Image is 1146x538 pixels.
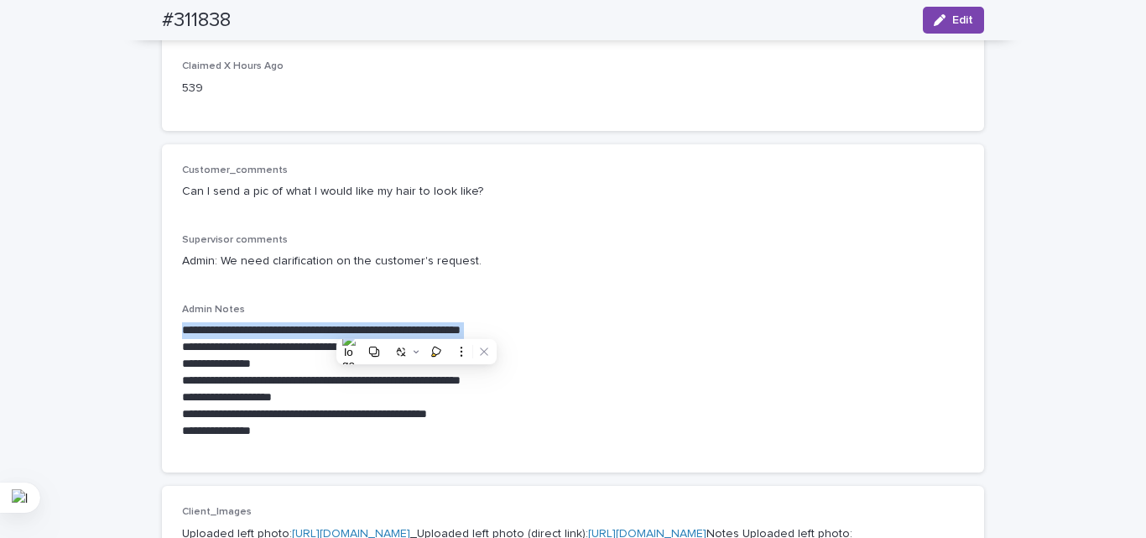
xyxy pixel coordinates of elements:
h2: #311838 [162,8,231,33]
span: Client_Images [182,507,252,517]
span: Admin Notes [182,305,245,315]
p: Admin: We need clarification on the customer's request. [182,253,964,270]
p: Can I send a pic of what I would like my hair to look like? [182,183,964,201]
button: Edit [923,7,984,34]
span: Claimed X Hours Ago [182,61,284,71]
span: Supervisor comments [182,235,288,245]
span: Customer_comments [182,165,288,175]
p: 539 [182,80,430,97]
span: Edit [952,14,973,26]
